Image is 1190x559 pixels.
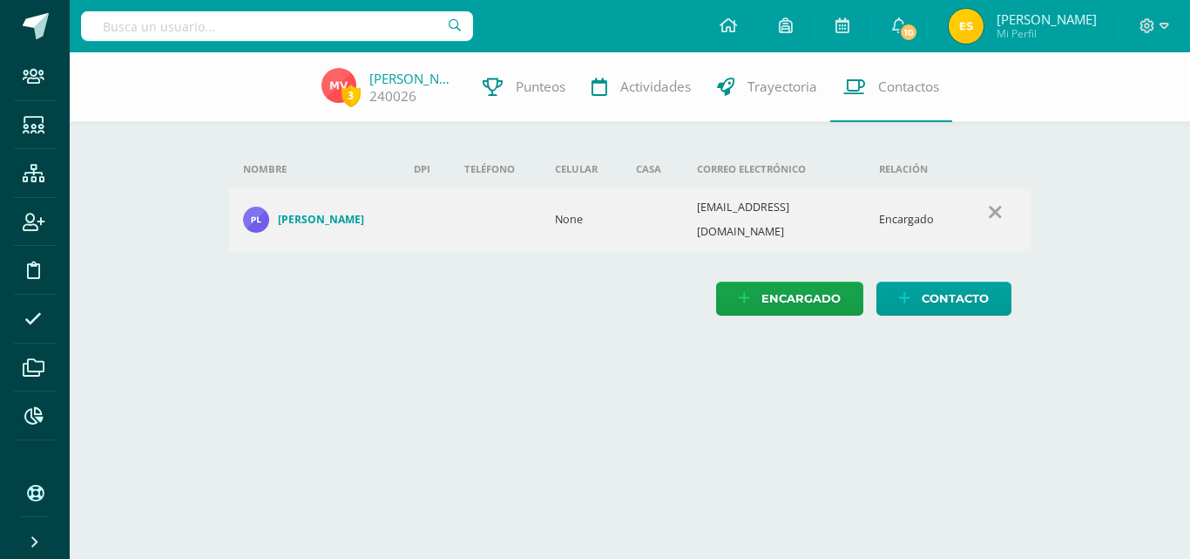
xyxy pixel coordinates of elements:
a: 240026 [369,87,416,106]
span: Encargado [761,283,841,315]
input: Busca un usuario... [81,11,473,41]
span: Actividades [620,78,691,96]
th: Celular [541,150,622,188]
span: [PERSON_NAME] [997,10,1097,28]
th: Teléfono [450,150,540,188]
a: Encargado [716,282,863,316]
span: Trayectoria [747,78,817,96]
td: None [541,188,622,251]
a: Trayectoria [704,52,830,122]
th: Relación [865,150,960,188]
img: 0abf21bd2d0a573e157d53e234304166.png [949,9,984,44]
img: 539fc1d5e017b0910d643fd498b29eef.png [243,207,269,233]
a: [PERSON_NAME] [243,207,386,233]
th: DPI [400,150,451,188]
td: Encargado [865,188,960,251]
a: [PERSON_NAME] [369,70,456,87]
th: Casa [622,150,683,188]
a: Actividades [578,52,704,122]
th: Nombre [229,150,400,188]
th: Correo electrónico [683,150,865,188]
span: 3 [341,85,361,106]
span: Mi Perfil [997,26,1097,41]
h4: [PERSON_NAME] [278,213,364,227]
span: Contactos [878,78,939,96]
td: [EMAIL_ADDRESS][DOMAIN_NAME] [683,188,865,251]
a: Contactos [830,52,952,122]
img: f6c9bb6de3d12d9ad8112664b6a198b1.png [321,68,356,103]
a: Punteos [470,52,578,122]
span: 10 [899,23,918,42]
span: Punteos [516,78,565,96]
span: Contacto [922,283,989,315]
a: Contacto [876,282,1011,316]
